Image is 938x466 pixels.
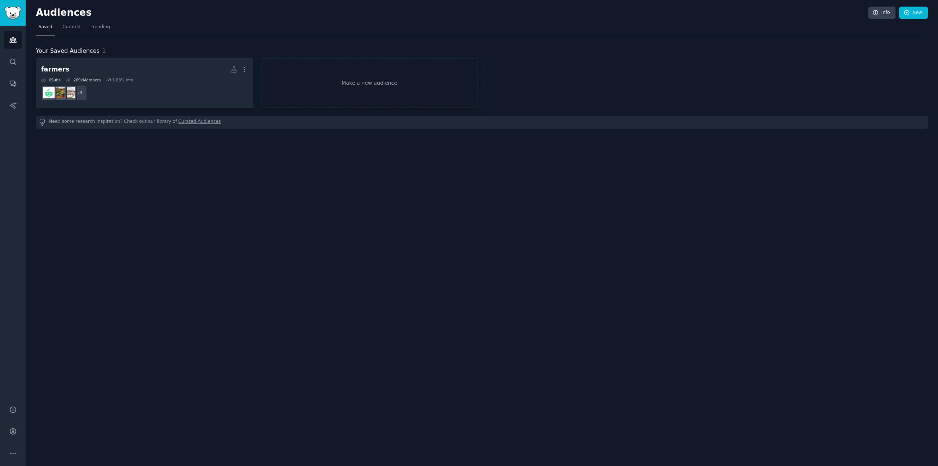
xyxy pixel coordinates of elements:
[36,7,868,19] h2: Audiences
[72,85,87,100] div: + 3
[4,7,21,19] img: GummySearch logo
[38,24,52,30] span: Saved
[261,58,478,108] a: Make a new audience
[41,77,60,82] div: 6 Sub s
[36,47,100,56] span: Your Saved Audiences
[102,47,106,54] span: 1
[66,77,101,82] div: 269k Members
[60,21,83,36] a: Curated
[91,24,110,30] span: Trending
[63,24,81,30] span: Curated
[899,7,928,19] a: New
[868,7,895,19] a: Info
[36,21,55,36] a: Saved
[43,87,55,98] img: BackyardFarmers
[36,116,928,129] div: Need some research inspiration? Check out our library of
[36,58,253,108] a: farmers6Subs269kMembers1.83% /mo+3FarmerWantsAWifeFarmersMarketBackyardFarmers
[112,77,133,82] div: 1.83 % /mo
[64,87,75,98] img: FarmerWantsAWife
[53,87,65,98] img: FarmersMarket
[88,21,112,36] a: Trending
[178,118,221,126] a: Curated Audiences
[41,65,69,74] div: farmers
